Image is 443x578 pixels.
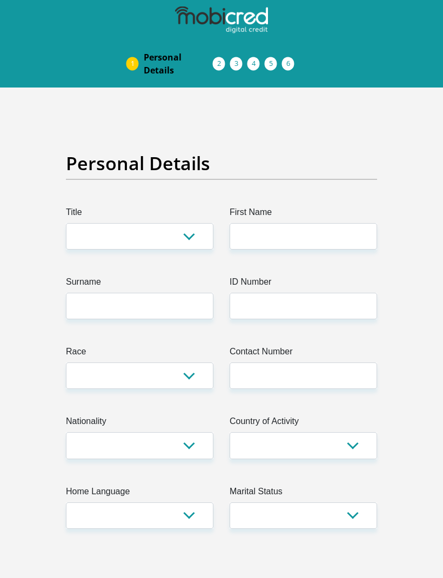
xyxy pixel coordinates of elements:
label: Home Language [66,485,213,502]
h2: Personal Details [66,152,377,174]
input: First Name [230,223,377,250]
input: ID Number [230,293,377,319]
label: Race [66,345,213,362]
label: First Name [230,206,377,223]
label: Nationality [66,415,213,432]
input: Contact Number [230,362,377,389]
a: PersonalDetails [135,46,222,81]
span: Personal Details [144,51,213,77]
label: Contact Number [230,345,377,362]
img: mobicred logo [175,6,268,33]
input: Surname [66,293,213,319]
label: Title [66,206,213,223]
label: Surname [66,275,213,293]
label: Country of Activity [230,415,377,432]
label: ID Number [230,275,377,293]
label: Marital Status [230,485,377,502]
